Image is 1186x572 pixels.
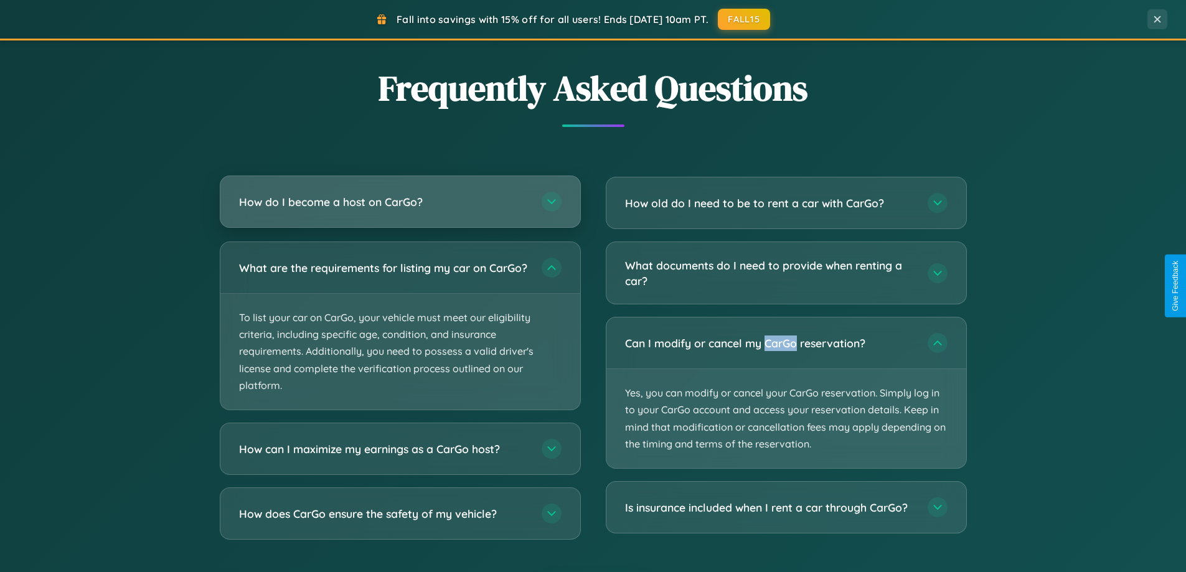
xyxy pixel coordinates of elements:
h3: What are the requirements for listing my car on CarGo? [239,260,529,276]
button: FALL15 [718,9,770,30]
p: To list your car on CarGo, your vehicle must meet our eligibility criteria, including specific ag... [220,294,580,410]
span: Fall into savings with 15% off for all users! Ends [DATE] 10am PT. [397,13,708,26]
p: Yes, you can modify or cancel your CarGo reservation. Simply log in to your CarGo account and acc... [606,369,966,468]
h3: Is insurance included when I rent a car through CarGo? [625,500,915,515]
h3: Can I modify or cancel my CarGo reservation? [625,335,915,351]
h3: How can I maximize my earnings as a CarGo host? [239,441,529,457]
h3: How do I become a host on CarGo? [239,194,529,210]
h3: How does CarGo ensure the safety of my vehicle? [239,506,529,522]
div: Give Feedback [1171,261,1180,311]
h3: What documents do I need to provide when renting a car? [625,258,915,288]
h3: How old do I need to be to rent a car with CarGo? [625,195,915,211]
h2: Frequently Asked Questions [220,64,967,112]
